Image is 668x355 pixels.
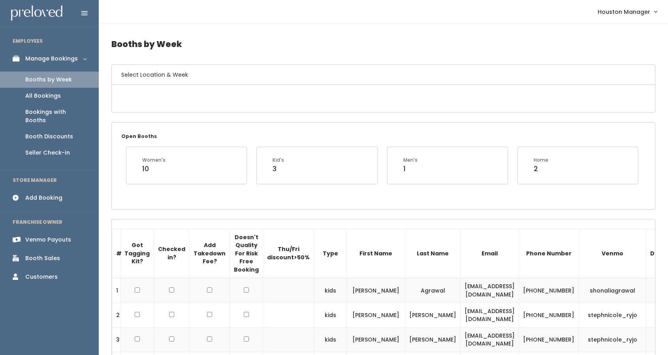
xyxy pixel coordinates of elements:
div: Home [534,157,548,164]
td: [PHONE_NUMBER] [519,278,579,303]
td: [PERSON_NAME] [405,327,461,352]
div: Bookings with Booths [25,108,86,125]
th: Doesn't Quality For Risk Free Booking [230,229,263,278]
th: Phone Number [519,229,579,278]
div: 10 [142,164,166,174]
td: 3 [112,327,120,352]
th: Last Name [405,229,461,278]
td: [EMAIL_ADDRESS][DOMAIN_NAME] [461,327,519,352]
th: Type [314,229,347,278]
td: Agrawal [405,278,461,303]
th: Checked in? [154,229,190,278]
span: Houston Manager [598,8,650,16]
td: kids [314,327,347,352]
td: [EMAIL_ADDRESS][DOMAIN_NAME] [461,278,519,303]
td: [PHONE_NUMBER] [519,303,579,327]
td: stephnicole_ryjo [579,327,646,352]
td: 2 [112,303,120,327]
td: [PERSON_NAME] [347,327,405,352]
th: Email [461,229,519,278]
div: Booth Sales [25,254,60,262]
td: [PERSON_NAME] [347,303,405,327]
div: 2 [534,164,548,174]
td: [PERSON_NAME] [405,303,461,327]
td: 1 [112,278,120,303]
div: 1 [403,164,418,174]
h4: Booths by Week [111,33,655,55]
td: kids [314,303,347,327]
div: 3 [273,164,284,174]
div: Booths by Week [25,76,72,84]
td: [PHONE_NUMBER] [519,327,579,352]
div: Add Booking [25,194,62,202]
div: Venmo Payouts [25,236,71,244]
div: Seller Check-in [25,149,70,157]
td: stephnicole_ryjo [579,303,646,327]
div: Kid's [273,157,284,164]
div: Women's [142,157,166,164]
th: Venmo [579,229,646,278]
th: First Name [347,229,405,278]
th: Add Takedown Fee? [190,229,230,278]
td: shonaliagrawal [579,278,646,303]
small: Open Booths [121,133,157,140]
td: [EMAIL_ADDRESS][DOMAIN_NAME] [461,303,519,327]
th: Thu/Fri discount>50% [263,229,314,278]
div: Manage Bookings [25,55,78,63]
h6: Select Location & Week [112,65,655,85]
th: # [112,229,120,278]
div: Men's [403,157,418,164]
td: kids [314,278,347,303]
div: Customers [25,273,58,281]
th: Got Tagging Kit? [120,229,154,278]
img: preloved logo [11,6,62,21]
a: Houston Manager [590,3,665,20]
div: Booth Discounts [25,132,73,141]
td: [PERSON_NAME] [347,278,405,303]
div: All Bookings [25,92,61,100]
